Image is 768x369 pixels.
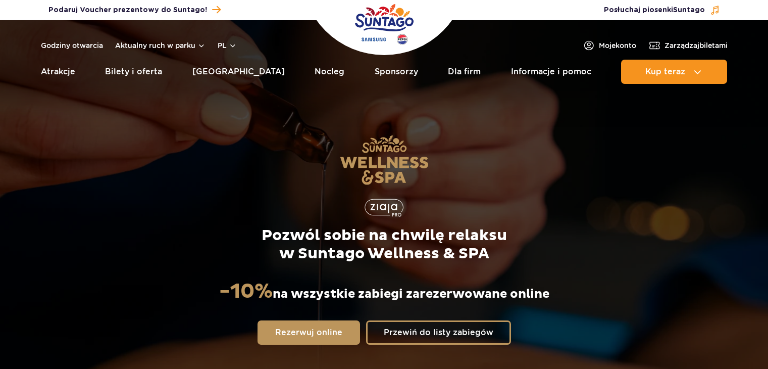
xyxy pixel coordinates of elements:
a: Godziny otwarcia [41,40,103,51]
span: Kup teraz [645,67,685,76]
span: Zarządzaj biletami [664,40,728,51]
a: Przewiń do listy zabiegów [366,320,511,345]
button: Kup teraz [621,60,727,84]
button: pl [218,40,237,51]
a: [GEOGRAPHIC_DATA] [192,60,285,84]
a: Rezerwuj online [258,320,360,345]
img: Suntago Wellness & SPA [340,135,429,185]
a: Atrakcje [41,60,75,84]
button: Aktualny ruch w parku [115,41,206,50]
a: Zarządzajbiletami [648,39,728,52]
a: Informacje i pomoc [511,60,591,84]
a: Dla firm [448,60,481,84]
p: Pozwól sobie na chwilę relaksu w Suntago Wellness & SPA [219,226,549,263]
span: Przewiń do listy zabiegów [384,329,493,337]
a: Podaruj Voucher prezentowy do Suntago! [48,3,221,17]
span: Suntago [673,7,705,14]
p: na wszystkie zabiegi zarezerwowane online [219,279,549,304]
a: Nocleg [315,60,344,84]
span: Rezerwuj online [275,329,342,337]
a: Sponsorzy [375,60,418,84]
span: Posłuchaj piosenki [604,5,705,15]
span: Moje konto [599,40,636,51]
a: Mojekonto [583,39,636,52]
a: Bilety i oferta [105,60,162,84]
button: Posłuchaj piosenkiSuntago [604,5,720,15]
span: Podaruj Voucher prezentowy do Suntago! [48,5,207,15]
strong: -10% [219,279,273,304]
